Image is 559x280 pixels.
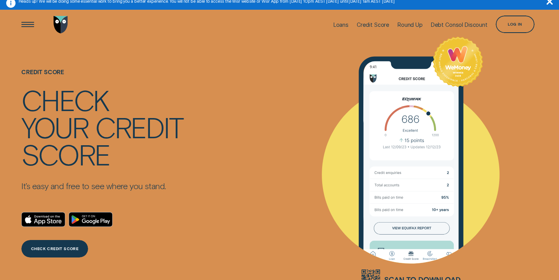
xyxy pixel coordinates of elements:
[357,21,389,28] div: Credit Score
[54,16,68,33] img: Wisr
[21,181,183,191] p: It’s easy and free to see where you stand.
[21,141,110,168] div: score
[333,21,349,28] div: Loans
[431,5,488,44] a: Debt Consol Discount
[21,113,89,141] div: your
[21,212,65,227] a: Download on the App Store
[95,113,183,141] div: credit
[21,240,88,257] a: CHECK CREDIT SCORE
[69,212,113,227] a: Android App on Google Play
[21,86,109,113] div: Check
[21,69,183,87] h1: Credit Score
[333,5,349,44] a: Loans
[398,5,423,44] a: Round Up
[19,16,36,33] button: Open Menu
[21,86,183,167] h4: Check your credit score
[496,16,535,33] button: Log in
[398,21,423,28] div: Round Up
[52,5,69,44] a: Go to home page
[357,5,389,44] a: Credit Score
[431,21,488,28] div: Debt Consol Discount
